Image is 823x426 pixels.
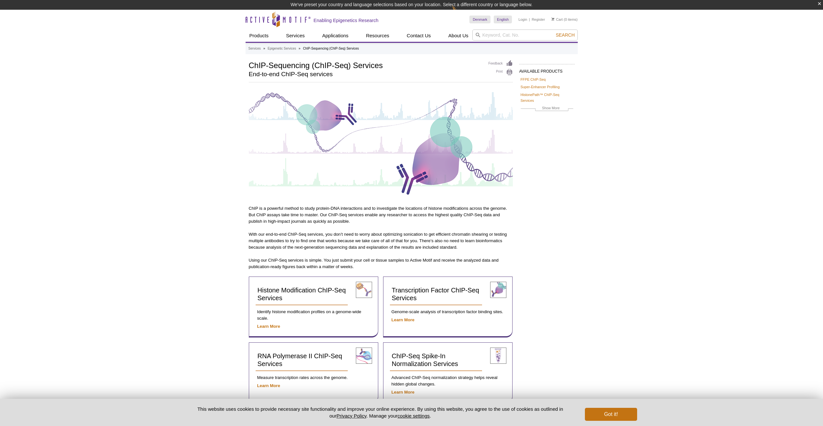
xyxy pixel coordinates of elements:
img: histone modification ChIP-Seq [356,282,372,298]
button: cookie settings [397,413,430,419]
p: With our end-to-end ChIP-Seq services, you don’t need to worry about optimizing sonication to get... [249,231,513,251]
h2: End-to-end ChIP-Seq services [249,71,482,77]
a: Print [489,69,513,76]
span: Histone Modification ChIP-Seq Services [258,287,346,302]
img: transcription factor ChIP-Seq [490,282,506,298]
img: ChIP-Seq spike-in normalization [490,348,506,364]
a: Super-Enhancer Profiling [521,84,560,90]
li: » [299,47,301,50]
li: » [263,47,265,50]
a: Login [518,17,527,22]
a: FFPE ChIP-Seq [521,77,546,82]
a: ChIP-Seq Spike-In Normalization Services [390,349,482,371]
span: RNA Polymerase II ChIP-Seq Services [258,352,342,367]
a: Products [246,30,272,42]
p: Advanced ChIP-Seq normalization strategy helps reveal hidden global changes. [390,374,506,387]
span: Search [556,32,575,38]
button: Search [554,32,576,38]
a: Resources [362,30,393,42]
a: Services [248,46,261,52]
a: Register [532,17,545,22]
p: ChIP is a powerful method to study protein-DNA interactions and to investigate the locations of h... [249,205,513,225]
a: Learn More [257,383,280,388]
p: Identify histone modification profiles on a genome-wide scale. [256,309,371,322]
img: ChIP-Seq Services [249,89,513,197]
img: Change Here [452,5,469,20]
a: Denmark [469,16,490,23]
li: | [529,16,530,23]
img: Your Cart [551,18,554,21]
a: Learn More [392,317,415,322]
p: Using our ChIP-Seq services is simple. You just submit your cell or tissue samples to Active Moti... [249,257,513,270]
span: Transcription Factor ChIP-Seq Services [392,287,479,302]
li: ChIP-Sequencing (ChIP-Seq) Services [303,47,359,50]
h1: ChIP-Sequencing (ChIP-Seq) Services [249,60,482,70]
a: Transcription Factor ChIP-Seq Services [390,283,482,305]
a: Contact Us [403,30,435,42]
p: Genome-scale analysis of transcription factor binding sites. [390,309,506,315]
a: Privacy Policy [336,413,366,419]
li: (0 items) [551,16,578,23]
a: Feedback [489,60,513,67]
a: Cart [551,17,563,22]
span: ChIP-Seq Spike-In Normalization Services [392,352,458,367]
a: About Us [444,30,472,42]
p: This website uses cookies to provide necessary site functionality and improve your online experie... [186,406,575,419]
a: Show More [521,105,573,112]
a: Learn More [257,324,280,329]
a: Services [282,30,309,42]
a: Applications [318,30,352,42]
a: English [494,16,512,23]
a: Histone Modification ChIP-Seq Services [256,283,348,305]
a: RNA Polymerase II ChIP-Seq Services [256,349,348,371]
h2: AVAILABLE PRODUCTS [519,64,575,76]
a: Learn More [392,390,415,395]
img: RNA pol II ChIP-Seq [356,348,372,364]
p: Measure transcription rates across the genome. [256,374,371,381]
input: Keyword, Cat. No. [472,30,578,41]
a: Epigenetic Services [268,46,296,52]
a: HistonePath™ ChIP-Seq Services [521,92,573,103]
button: Got it! [585,408,637,421]
h2: Enabling Epigenetics Research [314,18,379,23]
